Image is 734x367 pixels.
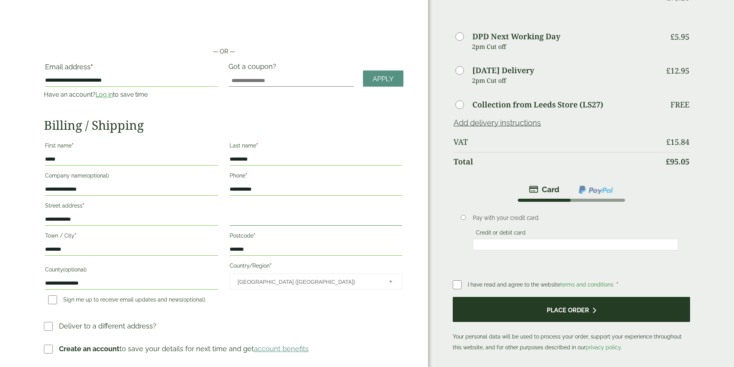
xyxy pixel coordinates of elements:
a: terms and conditions [560,282,613,288]
a: Add delivery instructions [454,118,541,127]
abbr: required [72,142,74,149]
label: Sign me up to receive email updates and news [45,297,208,305]
p: Pay with your credit card. [473,214,678,222]
label: Collection from Leeds Store (LS27) [472,101,603,109]
p: to save your details for next time and get [59,344,309,354]
img: stripe.png [529,185,559,194]
a: privacy policy [586,344,621,350]
label: Got a coupon? [228,62,279,74]
label: Company name [45,170,218,183]
label: Last name [230,140,402,153]
span: £ [666,137,670,147]
label: DPD Next Working Day [472,33,560,40]
p: 2pm Cut off [472,75,660,86]
span: (optional) [182,297,205,303]
p: Free [670,100,689,109]
p: 2pm Cut off [472,41,660,52]
label: Street address [45,200,218,213]
label: Postcode [230,230,402,243]
abbr: required [616,282,618,288]
abbr: required [245,173,247,179]
p: Your personal data will be used to process your order, support your experience throughout this we... [453,297,690,353]
bdi: 12.95 [666,65,689,76]
span: £ [666,65,670,76]
abbr: required [82,203,84,209]
span: £ [666,156,670,167]
label: County [45,264,218,277]
span: I have read and agree to the website [468,282,615,288]
abbr: required [256,142,258,149]
abbr: required [254,233,255,239]
iframe: Secure payment button frame [44,22,403,38]
th: VAT [454,133,660,151]
abbr: required [270,263,272,269]
a: Log in [96,91,113,98]
span: (optional) [63,266,87,273]
input: Sign me up to receive email updates and news(optional) [48,295,57,304]
p: — OR — [44,47,403,56]
span: (optional) [86,173,109,179]
abbr: required [74,233,76,239]
label: First name [45,140,218,153]
p: Deliver to a different address? [59,321,156,331]
strong: Create an account [59,345,119,353]
span: United Kingdom (UK) [238,274,379,290]
label: Phone [230,170,402,183]
a: Apply [363,70,403,87]
abbr: required [91,63,93,71]
a: account benefits [254,345,309,353]
button: Place order [453,297,690,322]
bdi: 5.95 [670,32,689,42]
img: ppcp-gateway.png [578,185,614,195]
span: Apply [373,75,394,83]
span: Country/Region [230,273,402,290]
label: [DATE] Delivery [472,67,534,74]
label: Email address [45,64,218,74]
iframe: Secure card payment input frame [475,241,676,248]
th: Total [454,152,660,171]
label: Country/Region [230,260,402,273]
span: £ [670,32,675,42]
bdi: 15.84 [666,137,689,147]
bdi: 95.05 [666,156,689,167]
h2: Billing / Shipping [44,118,403,132]
label: Town / City [45,230,218,243]
label: Credit or debit card [473,230,529,238]
p: Have an account? to save time [44,90,219,99]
